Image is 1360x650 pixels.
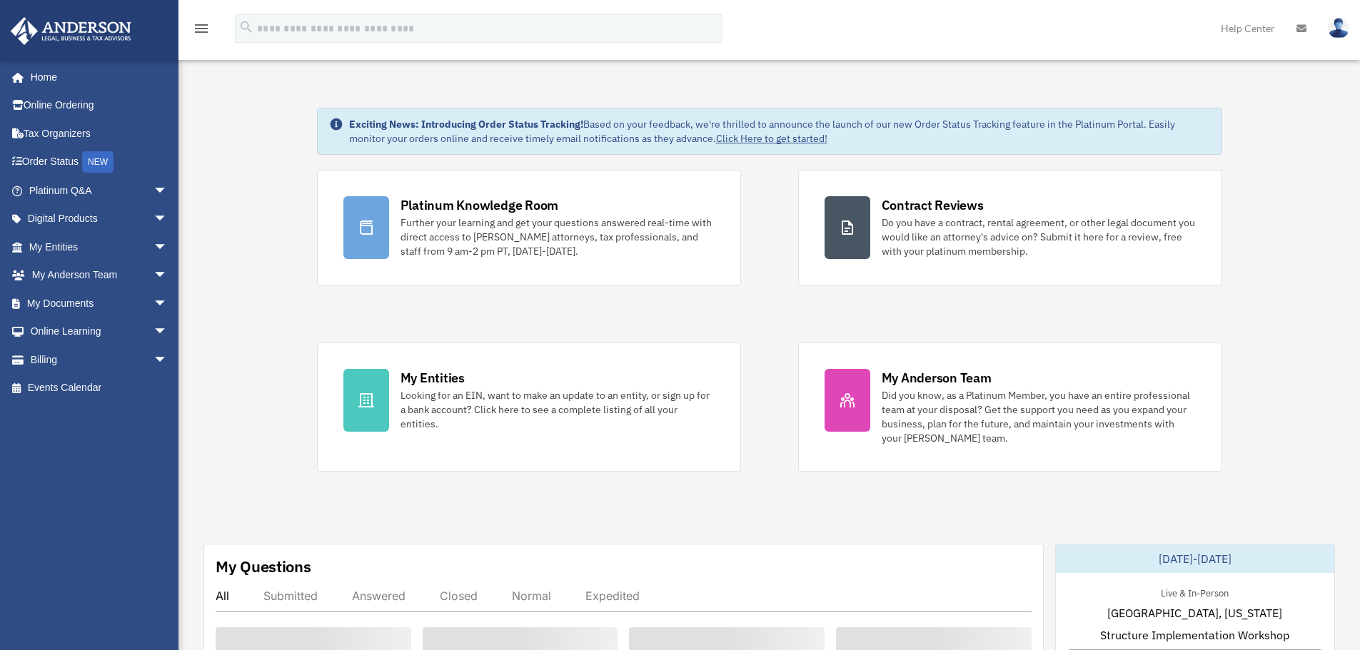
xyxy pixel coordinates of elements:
div: Based on your feedback, we're thrilled to announce the launch of our new Order Status Tracking fe... [349,117,1210,146]
div: My Entities [401,369,465,387]
div: My Questions [216,556,311,577]
span: arrow_drop_down [153,233,182,262]
div: Do you have a contract, rental agreement, or other legal document you would like an attorney's ad... [882,215,1196,258]
a: Home [10,63,182,91]
img: User Pic [1328,18,1349,39]
a: Click Here to get started! [716,132,827,145]
div: Closed [440,589,478,603]
span: arrow_drop_down [153,289,182,318]
div: Platinum Knowledge Room [401,196,559,214]
a: Platinum Q&Aarrow_drop_down [10,176,189,205]
a: Events Calendar [10,374,189,402]
div: Live & In-Person [1149,584,1240,599]
i: menu [193,20,210,37]
a: Order StatusNEW [10,148,189,177]
a: Online Ordering [10,91,189,120]
a: Platinum Knowledge Room Further your learning and get your questions answered real-time with dire... [317,170,741,285]
div: Did you know, as a Platinum Member, you have an entire professional team at your disposal? Get th... [882,388,1196,445]
strong: Exciting News: Introducing Order Status Tracking! [349,118,583,131]
div: [DATE]-[DATE] [1056,544,1334,573]
div: All [216,589,229,603]
a: My Entitiesarrow_drop_down [10,233,189,261]
div: Expedited [585,589,640,603]
a: My Anderson Team Did you know, as a Platinum Member, you have an entire professional team at your... [798,342,1222,472]
a: My Anderson Teamarrow_drop_down [10,261,189,290]
div: Further your learning and get your questions answered real-time with direct access to [PERSON_NAM... [401,215,715,258]
div: Normal [512,589,551,603]
a: Online Learningarrow_drop_down [10,318,189,346]
a: Contract Reviews Do you have a contract, rental agreement, or other legal document you would like... [798,170,1222,285]
div: Contract Reviews [882,196,984,214]
i: search [238,19,254,35]
div: Submitted [263,589,318,603]
span: arrow_drop_down [153,318,182,347]
span: arrow_drop_down [153,345,182,375]
div: My Anderson Team [882,369,992,387]
a: Tax Organizers [10,119,189,148]
div: NEW [82,151,114,173]
a: Billingarrow_drop_down [10,345,189,374]
span: Structure Implementation Workshop [1100,626,1289,644]
a: Digital Productsarrow_drop_down [10,205,189,233]
div: Answered [352,589,406,603]
div: Looking for an EIN, want to make an update to an entity, or sign up for a bank account? Click her... [401,388,715,431]
span: [GEOGRAPHIC_DATA], [US_STATE] [1107,604,1282,621]
a: menu [193,25,210,37]
img: Anderson Advisors Platinum Portal [6,17,136,45]
a: My Entities Looking for an EIN, want to make an update to an entity, or sign up for a bank accoun... [317,342,741,472]
span: arrow_drop_down [153,205,182,234]
span: arrow_drop_down [153,261,182,290]
a: My Documentsarrow_drop_down [10,289,189,318]
span: arrow_drop_down [153,176,182,205]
